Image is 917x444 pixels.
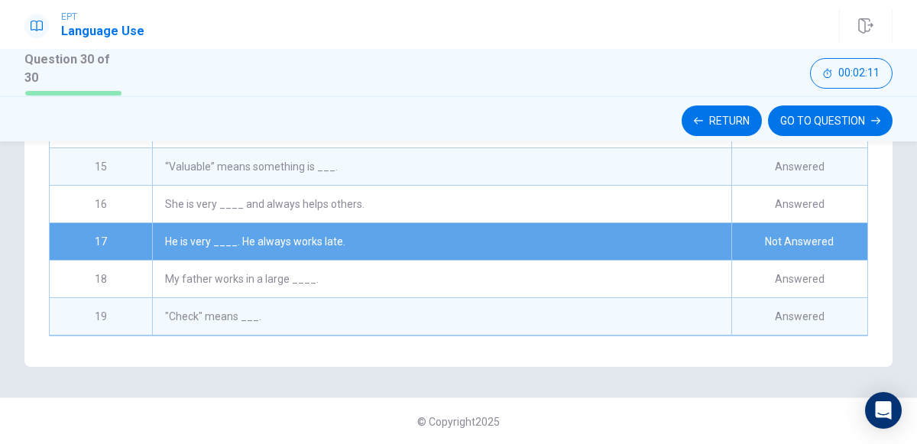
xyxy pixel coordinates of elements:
div: 16 [50,186,152,222]
div: My father works in a large ____. [152,261,731,297]
button: GO TO QUESTION [768,105,893,136]
div: Answered [731,148,867,185]
div: “Valuable” means something is ___. [152,148,731,185]
div: 18 [50,261,152,297]
div: Answered [731,186,867,222]
h1: Language Use [61,22,144,41]
div: He is very ____. He always works late. [152,223,731,260]
div: Open Intercom Messenger [865,392,902,429]
div: Answered [731,298,867,335]
div: Not Answered [731,223,867,260]
h1: Question 30 of 30 [24,50,122,87]
div: 17 [50,223,152,260]
button: Return [682,105,762,136]
div: 15 [50,148,152,185]
span: © Copyright 2025 [417,416,500,428]
button: 00:02:11 [810,58,893,89]
div: She is very ____ and always helps others. [152,186,731,222]
div: Answered [731,261,867,297]
span: 00:02:11 [838,67,880,79]
span: EPT [61,11,144,22]
div: "Check" means ___. [152,298,731,335]
div: 19 [50,298,152,335]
